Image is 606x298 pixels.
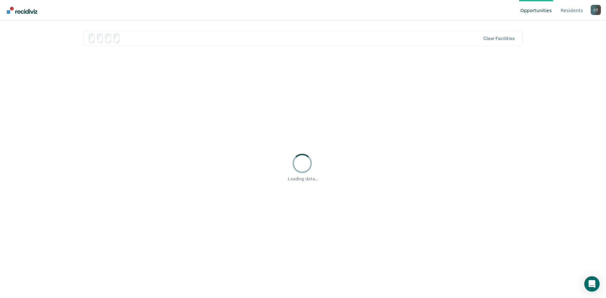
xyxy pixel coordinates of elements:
[483,36,515,41] div: Clear facilities
[584,276,600,292] div: Open Intercom Messenger
[591,5,601,15] button: Profile dropdown button
[591,5,601,15] div: C T
[288,176,318,182] div: Loading data...
[7,7,37,14] img: Recidiviz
